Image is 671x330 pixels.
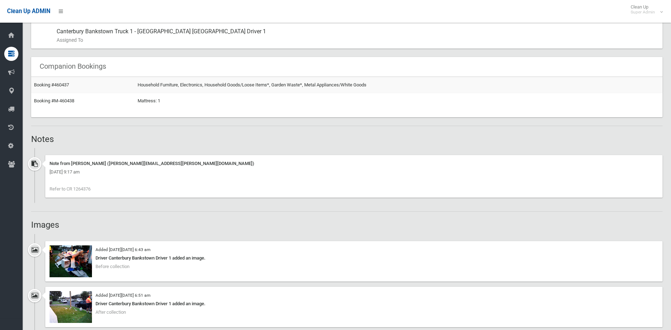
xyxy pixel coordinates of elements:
[135,93,663,109] td: Mattress: 1
[57,36,657,44] small: Assigned To
[96,264,129,269] span: Before collection
[96,247,150,252] small: Added [DATE][DATE] 6:43 am
[31,220,663,229] h2: Images
[57,23,657,49] div: Canterbury Bankstown Truck 1 - [GEOGRAPHIC_DATA] [GEOGRAPHIC_DATA] Driver 1
[50,254,658,262] div: Driver Canterbury Bankstown Driver 1 added an image.
[34,82,69,87] a: Booking #460437
[50,291,92,323] img: 2025-05-2606.51.054031809899160353270.jpg
[50,186,91,192] span: Refer to CR 1264376
[96,309,126,315] span: After collection
[631,10,655,15] small: Super Admin
[135,77,663,93] td: Household Furniture, Electronics, Household Goods/Loose Items*, Garden Waste*, Metal Appliances/W...
[627,4,662,15] span: Clean Up
[31,135,663,144] h2: Notes
[34,98,74,103] a: Booking #M-460438
[50,300,658,308] div: Driver Canterbury Bankstown Driver 1 added an image.
[50,159,658,168] div: Note from [PERSON_NAME] ([PERSON_NAME][EMAIL_ADDRESS][PERSON_NAME][DOMAIN_NAME])
[96,293,150,298] small: Added [DATE][DATE] 6:51 am
[31,59,115,73] header: Companion Bookings
[50,245,92,277] img: 2025-05-2606.43.203904523027834687723.jpg
[50,168,658,176] div: [DATE] 9:17 am
[7,8,50,15] span: Clean Up ADMIN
